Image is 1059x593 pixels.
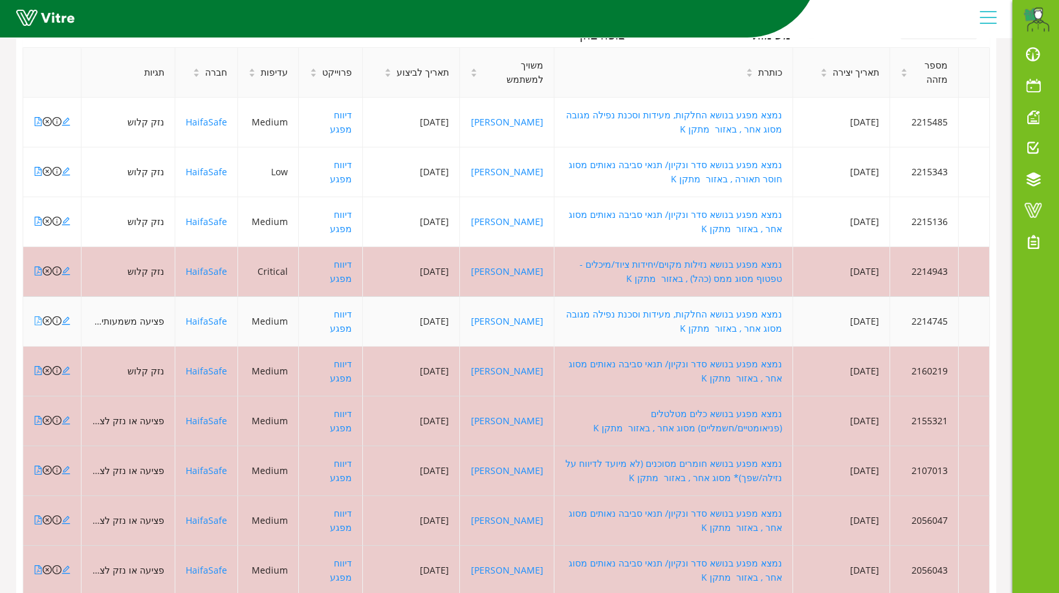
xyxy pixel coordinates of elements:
a: HaifaSafe [186,215,227,228]
a: [PERSON_NAME] [471,166,543,178]
a: file-pdf [34,415,43,427]
td: Medium [238,197,299,247]
td: [DATE] [793,396,890,446]
span: חברה [205,65,227,80]
span: close-circle [43,266,52,275]
a: נמצא מפגע בנושא כלים מטלטלים (פניאומטיים/חשמליים) מסוג אחר , באזור מתקן K [593,407,782,434]
span: file-pdf [34,515,43,524]
td: [DATE] [363,98,460,147]
a: דיווח מפגע [330,308,352,334]
span: file-pdf [34,316,43,325]
a: דיווח מפגע [330,109,352,135]
td: Medium [238,496,299,546]
td: Medium [238,347,299,396]
td: [DATE] [363,446,460,496]
a: HaifaSafe [186,265,227,277]
span: caret-down [470,72,477,79]
td: 2214745 [890,297,959,347]
span: edit [61,217,71,226]
span: edit [61,266,71,275]
a: נמצא מפגע בנושא החלקות, מעידות וסכנת נפילה מגובה מסוג אחר , באזור מתקן K [566,109,782,135]
span: caret-up [248,67,256,74]
span: caret-up [193,67,200,74]
td: [DATE] [363,347,460,396]
a: דיווח מפגע [330,158,352,185]
td: [DATE] [793,98,890,147]
a: file-pdf [34,315,43,327]
td: [DATE] [363,496,460,546]
span: פציעה או נזק לציוד [90,514,164,526]
td: Medium [238,396,299,446]
span: פציעה או נזק לציוד [90,464,164,477]
a: HaifaSafe [186,365,227,377]
a: edit [61,215,71,228]
span: close-circle [43,565,52,574]
a: נמצא מפגע בנושא סדר ונקיון/ תנאי סביבה נאותים מסוג אחר , באזור מתקן K [569,507,782,534]
a: דיווח מפגע [330,507,352,534]
td: [DATE] [793,197,890,247]
span: close-circle [43,316,52,325]
a: [PERSON_NAME] [471,415,543,427]
span: caret-down [820,72,827,79]
span: edit [61,466,71,475]
a: file-pdf [34,265,43,277]
a: [PERSON_NAME] [471,315,543,327]
span: file-pdf [34,167,43,176]
a: נמצא מפגע בנושא סדר ונקיון/ תנאי סביבה נאותים מסוג חוסר תאורה , באזור מתקן K [569,158,782,185]
span: נזק קלוש [127,265,164,277]
span: caret-down [193,72,200,79]
td: 2215136 [890,197,959,247]
span: close-circle [43,466,52,475]
span: edit [61,366,71,375]
td: [DATE] [363,197,460,247]
span: file-pdf [34,217,43,226]
td: [DATE] [793,297,890,347]
a: HaifaSafe [186,514,227,526]
span: caret-up [310,67,317,74]
a: file-pdf [34,514,43,526]
a: edit [61,514,71,526]
a: edit [61,166,71,178]
a: HaifaSafe [186,315,227,327]
span: file-pdf [34,266,43,275]
span: file-pdf [34,466,43,475]
a: edit [61,564,71,576]
a: נמצא מפגע בנושא נזילות מקוים/יחידות ציוד/מיכלים - טפטוף מסוג ממס (כהל) , באזור מתקן K [580,258,782,285]
img: d79e9f56-8524-49d2-b467-21e72f93baff.png [1023,6,1049,32]
td: [DATE] [793,496,890,546]
span: info-circle [52,466,61,475]
span: פציעה או נזק לציוד [90,415,164,427]
span: close-circle [43,217,52,226]
span: caret-down [901,72,908,79]
a: file-pdf [34,166,43,178]
span: info-circle [52,167,61,176]
a: file-pdf [34,116,43,128]
a: [PERSON_NAME] [471,564,543,576]
a: נמצא מפגע בנושא סדר ונקיון/ תנאי סביבה נאותים מסוג אחר , באזור מתקן K [569,208,782,235]
td: 2215343 [890,147,959,197]
a: HaifaSafe [186,564,227,576]
td: 2155321 [890,396,959,446]
td: [DATE] [793,446,890,496]
a: HaifaSafe [186,464,227,477]
a: [PERSON_NAME] [471,514,543,526]
td: Medium [238,98,299,147]
span: info-circle [52,515,61,524]
span: edit [61,565,71,574]
a: דיווח מפגע [330,208,352,235]
span: caret-up [384,67,391,74]
span: caret-down [310,72,317,79]
span: close-circle [43,416,52,425]
a: HaifaSafe [186,166,227,178]
span: file-pdf [34,366,43,375]
a: [PERSON_NAME] [471,464,543,477]
span: info-circle [52,266,61,275]
a: HaifaSafe [186,116,227,128]
a: דיווח מפגע [330,557,352,583]
span: edit [61,117,71,126]
a: נמצא מפגע בנושא סדר ונקיון/ תנאי סביבה נאותים מסוג אחר , באזור מתקן K [569,557,782,583]
td: 2056047 [890,496,959,546]
span: משויך למשתמש [483,58,543,87]
span: פציעה משמעותית או נזק חמור למתקן [17,315,164,327]
a: edit [61,315,71,327]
